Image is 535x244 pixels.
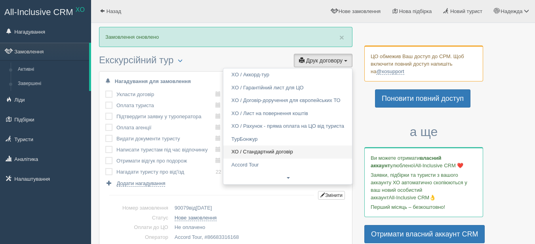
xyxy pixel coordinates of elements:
td: Укласти договір [116,89,215,100]
span: All-Inclusive CRM ❤️ [415,163,463,168]
div: Замовлення оновлено [99,27,352,47]
a: Accord Tour [223,159,352,172]
button: Змінити [318,191,345,200]
span: Додати нагадування [117,180,166,187]
td: Підтвердити заявку у туроператора [116,111,215,122]
a: XO / Гарантійний лист для ЦО [223,81,352,95]
a: @xosupport [376,68,404,75]
h3: Екскурсійний тур [99,55,352,67]
p: Перший місяць – безкоштовно! [371,203,477,211]
a: Нове замовлення [175,215,217,221]
span: [DATE] [196,205,212,211]
sup: XO [76,6,85,13]
a: ТурБонжур [223,133,352,146]
span: Нова підбірка [399,8,432,14]
a: Додати нагадування [105,180,165,187]
a: XO / Договір-доручення для європейських ТО [223,94,352,107]
a: Завершені [14,77,89,91]
b: власний аккаунт [371,155,442,168]
div: ЦО обмежив Ваш доступ до СРМ. Щоб включити повний доступ напишіть на [364,45,483,81]
span: 86683316168 [208,234,239,240]
a: Активні [14,62,89,77]
a: Отримати власний аккаунт CRM [364,225,485,243]
td: від [171,203,346,213]
td: Видати документи туристу [116,133,215,144]
span: 90079 [175,205,189,211]
b: Нагадування для замовлення [115,78,191,84]
span: Новий турист [450,8,482,14]
button: Close [339,33,344,42]
span: Нове замовлення [339,8,381,14]
a: ХО / Стандартний договір [223,146,352,159]
td: Написати туристам під час відпочинку [116,144,215,155]
a: XO / Рахунок - пряма оплата на ЦО від туриста [223,120,352,133]
a: XO / Лист на повернення коштів [223,107,352,120]
span: All-Inclusive CRM [4,7,73,17]
h3: а ще [364,125,483,139]
span: All-Inclusive CRM👌 [389,195,436,200]
a: Поновити повний доступ [375,89,470,108]
a: XO / Аккорд-тур [223,68,352,81]
td: Оплата туриста [116,100,215,111]
td: Оплати до ЦО [105,223,171,233]
td: Не оплачено [171,223,346,233]
span: Друк договору [306,57,343,64]
td: Нагадати туристу про від'їзд [116,166,215,178]
p: Заявки, підбірки та туристи з вашого аккаунту ХО автоматично скопіюються у ваш новий особистий ак... [371,171,477,201]
span: Надежда [501,8,523,14]
td: Оплата агенції [116,122,215,133]
span: Назад [107,8,121,14]
a: 22 вересня [215,169,242,175]
td: Номер замовлення [105,203,171,213]
td: Оператор [105,233,171,242]
span: × [339,33,344,42]
td: Accord Tour, # [171,233,346,242]
p: Ви можете отримати улюбленої [371,154,477,169]
td: Отримати відгук про подорож [116,155,215,166]
td: Статус [105,213,171,223]
button: Друк договору [294,54,352,67]
a: All-Inclusive CRM XO [0,0,91,22]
